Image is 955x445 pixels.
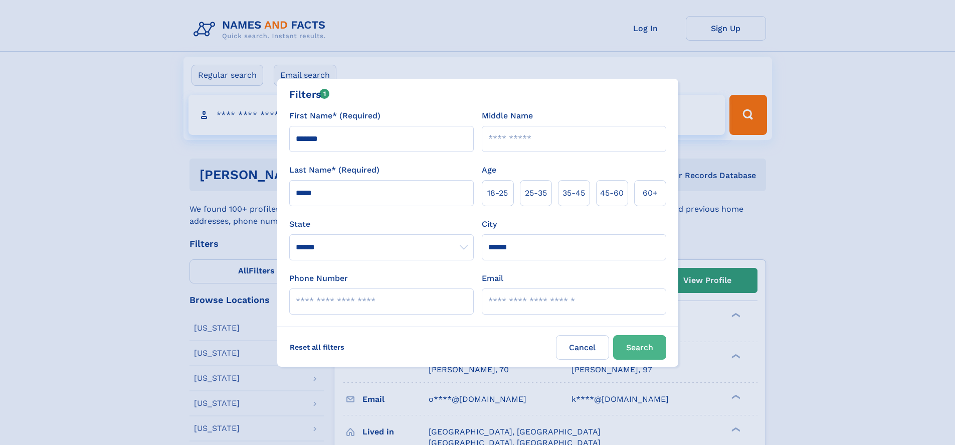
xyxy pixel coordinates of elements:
button: Search [613,335,666,360]
span: 45‑60 [600,187,624,199]
label: Reset all filters [283,335,351,359]
label: Age [482,164,496,176]
span: 60+ [643,187,658,199]
label: First Name* (Required) [289,110,380,122]
label: State [289,218,474,230]
span: 25‑35 [525,187,547,199]
div: Filters [289,87,330,102]
label: City [482,218,497,230]
span: 35‑45 [562,187,585,199]
label: Cancel [556,335,609,360]
label: Email [482,272,503,284]
label: Last Name* (Required) [289,164,379,176]
label: Middle Name [482,110,533,122]
label: Phone Number [289,272,348,284]
span: 18‑25 [487,187,508,199]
